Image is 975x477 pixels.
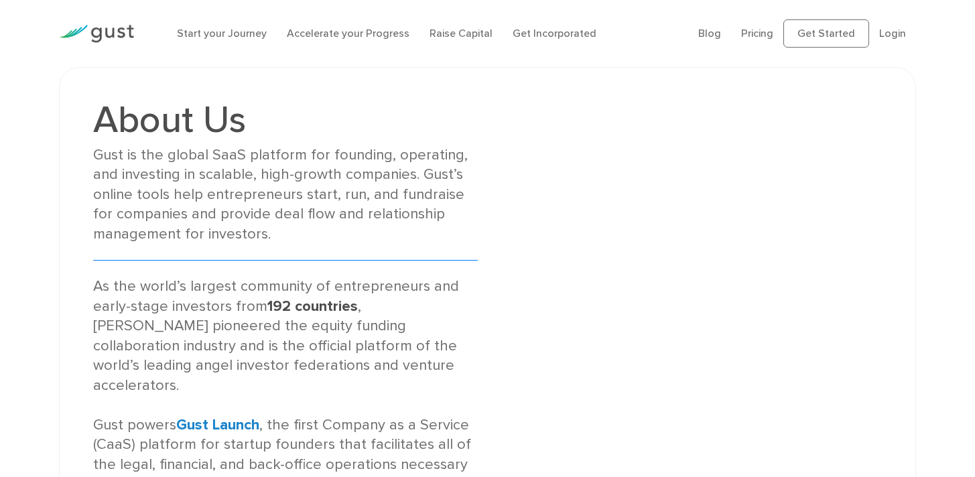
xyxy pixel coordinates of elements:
[176,416,259,433] a: Gust Launch
[430,27,493,40] a: Raise Capital
[879,27,906,40] a: Login
[177,27,267,40] a: Start your Journey
[287,27,409,40] a: Accelerate your Progress
[698,27,721,40] a: Blog
[513,27,596,40] a: Get Incorporated
[59,25,134,43] img: Gust Logo
[93,145,478,244] div: Gust is the global SaaS platform for founding, operating, and investing in scalable, high-growth ...
[783,19,869,48] a: Get Started
[93,101,478,139] h1: About Us
[741,27,773,40] a: Pricing
[267,297,358,315] strong: 192 countries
